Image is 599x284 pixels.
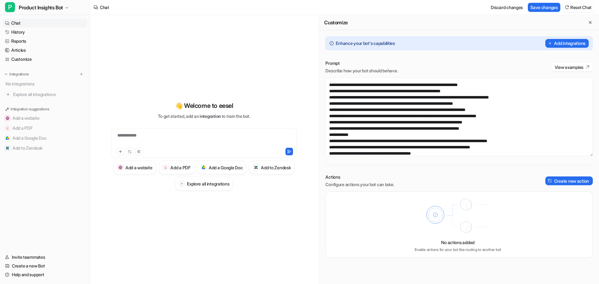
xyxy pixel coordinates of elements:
img: Add a Google Doc [6,136,9,140]
p: Integration suggestions [11,106,49,112]
button: Create new action [545,176,593,185]
a: Help and support [2,270,87,279]
button: Add a Google DocAdd a Google Doc [197,161,247,174]
p: No actions added [441,239,475,246]
h3: Add to Zendesk [261,164,291,171]
img: Add to Zendesk [254,166,258,170]
p: Integrations [9,72,29,77]
button: Add a PDFAdd a PDF [2,123,87,133]
img: expand menu [4,72,8,76]
button: Add integrations [545,39,589,48]
a: Reports [2,37,87,46]
p: Actions [325,174,394,180]
a: History [2,28,87,36]
img: explore all integrations [5,91,11,98]
a: Chat [2,19,87,27]
button: Add to ZendeskAdd to Zendesk [249,161,295,174]
a: Articles [2,46,87,55]
img: Add to Zendesk [6,146,9,150]
button: Add a PDFAdd a PDF [158,161,194,174]
a: Customize [2,55,87,64]
span: Explore all integrations [13,89,85,99]
button: Close flyout [587,19,594,26]
img: Add a website [6,116,9,120]
button: Integrations [2,71,31,77]
span: integration [200,113,221,119]
button: Add to ZendeskAdd to Zendesk [2,143,87,153]
button: Reset Chat [563,3,594,12]
span: P [5,2,15,12]
button: View examples [552,63,593,71]
button: Add a websiteAdd a website [114,161,156,174]
h3: Add a Google Doc [209,164,243,171]
h3: Add a PDF [170,164,190,171]
button: Discard changes [488,3,525,12]
button: Save changes [528,3,560,12]
button: Add a websiteAdd a website [2,113,87,123]
p: Enhance your bot's capabilities [336,40,395,46]
span: Product Insights Bot [19,3,63,12]
p: Prompt [325,60,398,66]
button: Explore all integrations [175,177,233,190]
p: 👋 Welcome to eesel [175,101,233,110]
img: Add a PDF [6,126,9,130]
p: Configure actions your bot can take. [325,181,394,188]
img: reset [565,5,569,10]
a: Explore all integrations [2,90,87,99]
h3: Add a website [125,164,152,171]
a: Invite teammates [2,253,87,262]
div: Chat [100,4,109,11]
h3: Explore all integrations [187,181,229,187]
p: To get started, add an to train the bot. [158,113,250,119]
img: menu_add.svg [79,72,84,76]
h2: Customize [324,19,348,26]
img: Add a PDF [163,166,168,169]
img: create-action-icon.svg [548,179,552,183]
div: No integrations [4,79,87,89]
p: Enable actions for your bot like routing to another bot [415,247,501,253]
a: Create a new Bot [2,262,87,270]
img: Add a website [119,166,123,170]
button: Add a Google DocAdd a Google Doc [2,133,87,143]
p: Describe how your bot should behave. [325,68,398,74]
img: Add a Google Doc [202,166,206,169]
